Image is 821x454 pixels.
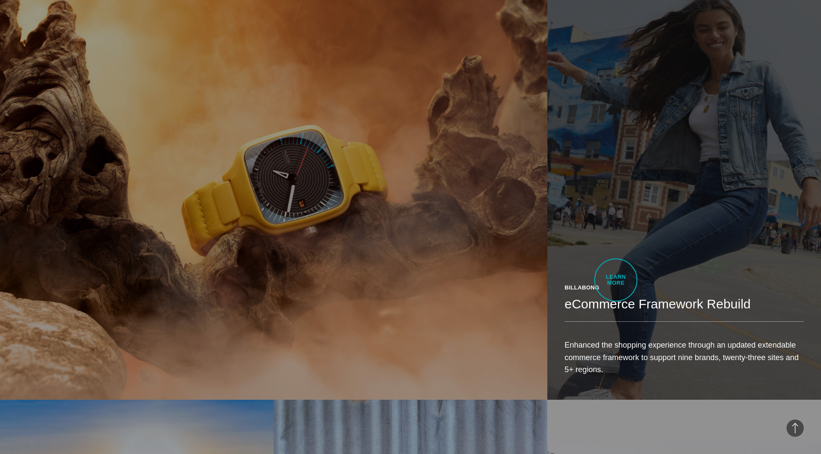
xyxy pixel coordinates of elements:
[787,420,804,437] button: Back to Top
[565,283,804,292] div: Billabong
[565,339,804,376] p: Enhanced the shopping experience through an updated extendable commerce framework to support nine...
[565,295,804,313] h2: eCommerce Framework Rebuild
